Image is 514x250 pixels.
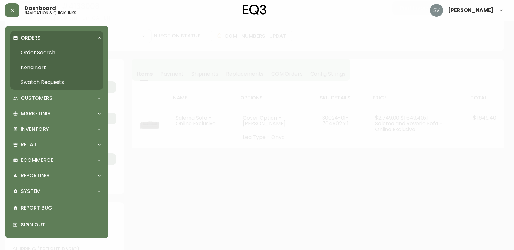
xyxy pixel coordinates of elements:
p: Reporting [21,172,49,179]
span: [PERSON_NAME] [448,8,494,13]
div: Ecommerce [10,153,103,167]
p: Retail [21,141,37,148]
a: Order Search [10,45,103,60]
p: Ecommerce [21,157,53,164]
p: Report Bug [21,204,101,212]
div: Report Bug [10,200,103,216]
img: logo [243,5,267,15]
div: Marketing [10,107,103,121]
div: Sign Out [10,216,103,233]
p: Sign Out [21,221,101,228]
div: System [10,184,103,198]
span: Dashboard [25,6,56,11]
div: Reporting [10,169,103,183]
div: Orders [10,31,103,45]
a: Swatch Requests [10,75,103,90]
a: Kona Kart [10,60,103,75]
div: Customers [10,91,103,105]
p: Orders [21,35,41,42]
p: Marketing [21,110,50,117]
p: Inventory [21,126,49,133]
p: System [21,188,41,195]
div: Inventory [10,122,103,136]
img: 0ef69294c49e88f033bcbeb13310b844 [430,4,443,17]
div: Retail [10,138,103,152]
p: Customers [21,95,53,102]
h5: navigation & quick links [25,11,76,15]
